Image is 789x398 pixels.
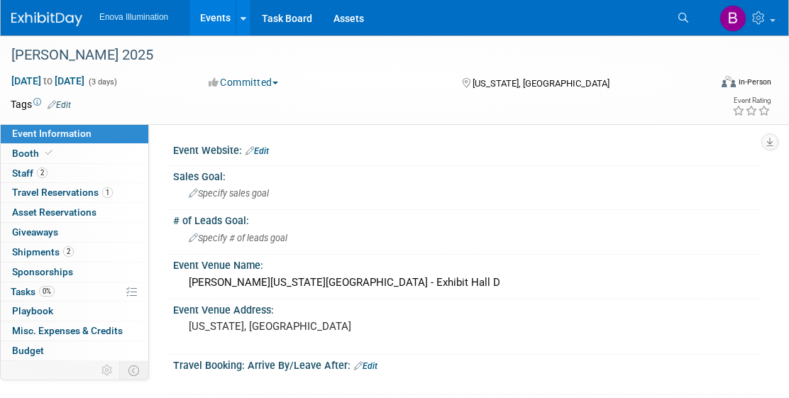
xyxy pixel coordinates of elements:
[12,246,74,258] span: Shipments
[245,146,269,156] a: Edit
[12,345,44,356] span: Budget
[173,299,761,317] div: Event Venue Address:
[1,144,148,163] a: Booth
[1,321,148,341] a: Misc. Expenses & Credits
[1,302,148,321] a: Playbook
[37,167,48,178] span: 2
[173,210,761,228] div: # of Leads Goal:
[189,188,269,199] span: Specify sales goal
[653,74,771,95] div: Event Format
[1,203,148,222] a: Asset Reservations
[12,305,53,316] span: Playbook
[39,286,55,297] span: 0%
[95,361,120,380] td: Personalize Event Tab Strip
[732,97,771,104] div: Event Rating
[173,166,761,184] div: Sales Goal:
[41,75,55,87] span: to
[173,140,761,158] div: Event Website:
[11,286,55,297] span: Tasks
[12,266,73,277] span: Sponsorships
[87,77,117,87] span: (3 days)
[189,320,402,333] pre: [US_STATE], [GEOGRAPHIC_DATA]
[719,5,746,32] img: Bailey Green
[12,226,58,238] span: Giveaways
[1,341,148,360] a: Budget
[48,100,71,110] a: Edit
[1,223,148,242] a: Giveaways
[12,148,55,159] span: Booth
[473,78,609,89] span: [US_STATE], [GEOGRAPHIC_DATA]
[12,187,113,198] span: Travel Reservations
[1,282,148,302] a: Tasks0%
[1,164,148,183] a: Staff2
[173,355,761,373] div: Travel Booking: Arrive By/Leave After:
[1,262,148,282] a: Sponsorships
[12,128,92,139] span: Event Information
[6,43,696,68] div: [PERSON_NAME] 2025
[204,75,284,89] button: Committed
[11,97,71,111] td: Tags
[354,361,377,371] a: Edit
[722,76,736,87] img: Format-Inperson.png
[11,74,85,87] span: [DATE] [DATE]
[63,246,74,257] span: 2
[189,233,287,243] span: Specify # of leads goal
[45,149,53,157] i: Booth reservation complete
[1,183,148,202] a: Travel Reservations1
[99,12,168,22] span: Enova Illumination
[738,77,771,87] div: In-Person
[1,124,148,143] a: Event Information
[1,243,148,262] a: Shipments2
[102,187,113,198] span: 1
[120,361,149,380] td: Toggle Event Tabs
[12,206,96,218] span: Asset Reservations
[11,12,82,26] img: ExhibitDay
[12,325,123,336] span: Misc. Expenses & Credits
[184,272,750,294] div: [PERSON_NAME][US_STATE][GEOGRAPHIC_DATA] - Exhibit Hall D
[12,167,48,179] span: Staff
[173,255,761,272] div: Event Venue Name:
